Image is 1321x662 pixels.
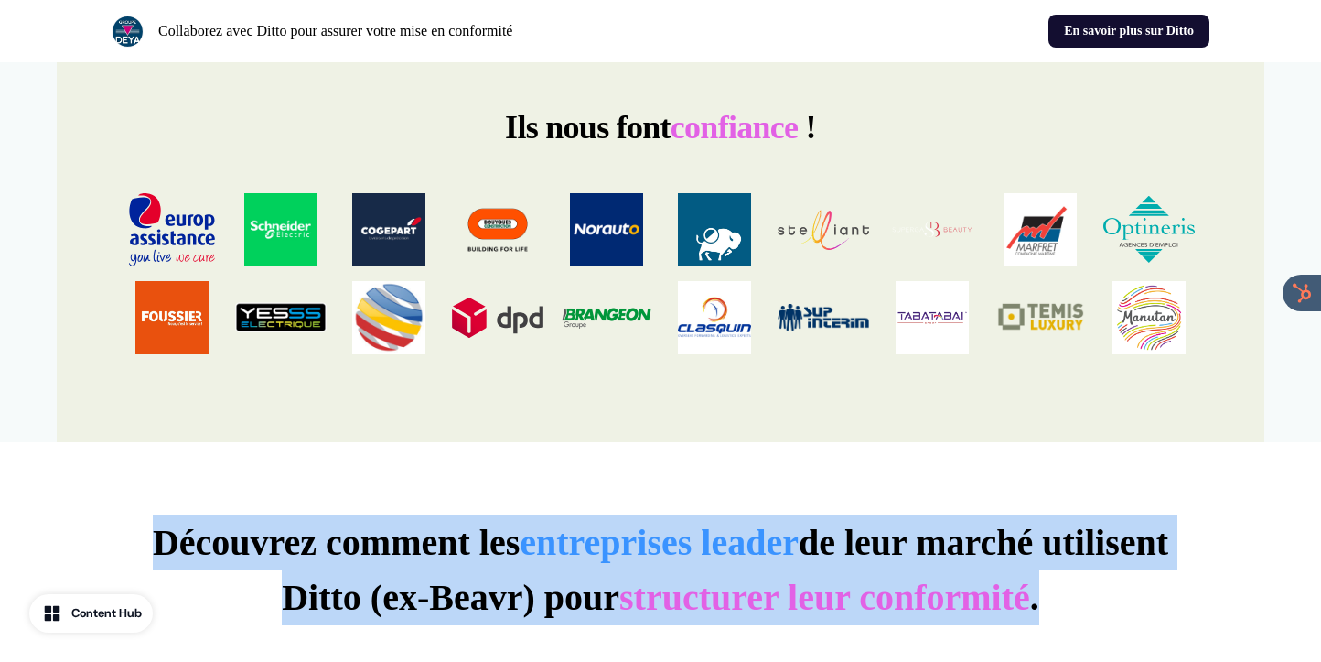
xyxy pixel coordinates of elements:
[671,109,799,146] span: confiance
[112,515,1209,625] p: Découvrez comment les de leur marché utilisent Ditto (ex-Beavr) pour .
[1048,15,1209,48] a: En savoir plus sur Ditto
[619,577,1030,618] span: structurer leur conformité
[520,522,799,563] span: entreprises leader
[505,105,816,149] p: Ils nous font !
[158,20,512,42] p: Collaborez avec Ditto pour assurer votre mise en conformité
[71,604,142,623] div: Content Hub
[29,594,153,633] button: Content Hub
